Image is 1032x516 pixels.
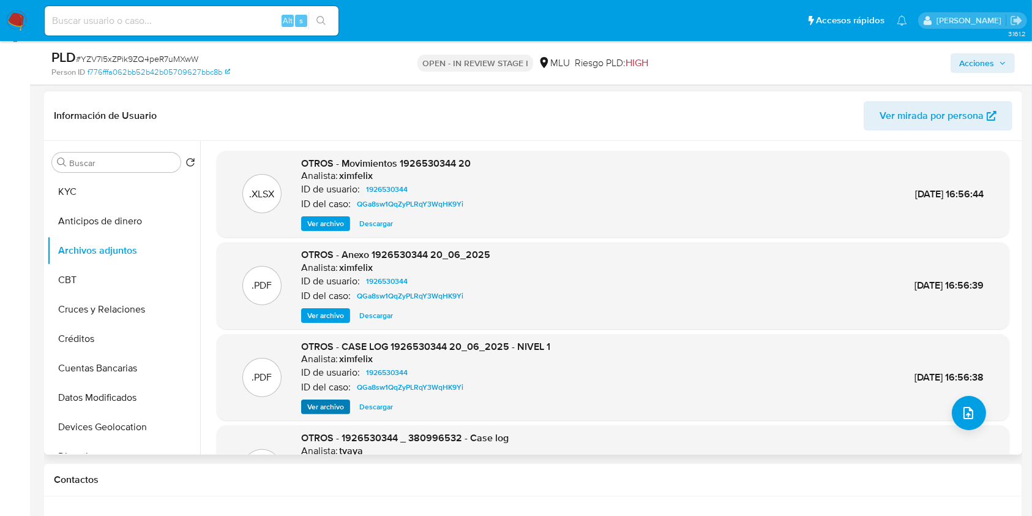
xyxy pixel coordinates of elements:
[339,170,373,182] h6: ximfelix
[915,187,984,201] span: [DATE] 16:56:44
[301,170,338,182] p: Analista:
[951,53,1015,73] button: Acciones
[51,67,85,78] b: Person ID
[353,308,399,323] button: Descargar
[301,431,509,445] span: OTROS - 1926530344 _ 380996532 - Case log
[952,396,986,430] button: upload-file
[47,265,200,295] button: CBT
[361,365,413,380] a: 1926530344
[88,67,230,78] a: f776fffa062bb52b42b05709627bbc8b
[359,309,393,322] span: Descargar
[417,55,533,72] p: OPEN - IN REVIEW STAGE I
[357,289,463,303] span: QGa8sw1QqZyPLRqY3WqHK9Yi
[538,56,570,70] div: MLU
[301,275,360,287] p: ID de usuario:
[1008,29,1026,39] span: 3.161.2
[301,262,338,274] p: Analista:
[301,198,351,210] p: ID del caso:
[357,380,463,395] span: QGa8sw1QqZyPLRqY3WqHK9Yi
[359,218,393,230] span: Descargar
[352,380,468,395] a: QGa8sw1QqZyPLRqY3WqHK9Yi
[301,381,351,393] p: ID del caso:
[897,15,907,26] a: Notificaciones
[301,308,350,323] button: Ver archivo
[366,274,408,289] span: 1926530344
[575,56,648,70] span: Riesgo PLD:
[353,400,399,414] button: Descargar
[301,400,350,414] button: Ver archivo
[47,324,200,354] button: Créditos
[357,197,463,211] span: QGa8sw1QqZyPLRqY3WqHK9Yi
[301,248,490,262] span: OTROS - Anexo 1926530344 20_06_2025
[366,365,408,380] span: 1926530344
[307,401,344,413] span: Ver archivo
[301,216,350,231] button: Ver archivo
[301,445,338,457] p: Analista:
[301,183,360,195] p: ID de usuario:
[51,47,76,67] b: PLD
[69,157,176,169] input: Buscar
[299,15,303,26] span: s
[307,218,344,230] span: Ver archivo
[361,274,413,289] a: 1926530344
[959,53,994,73] span: Acciones
[353,216,399,231] button: Descargar
[57,157,67,167] button: Buscar
[283,15,293,26] span: Alt
[359,401,393,413] span: Descargar
[47,383,200,412] button: Datos Modificados
[47,354,200,383] button: Cuentas Bancarias
[301,340,550,354] span: OTROS - CASE LOG 1926530344 20_06_2025 - NIVEL 1
[339,262,373,274] h6: ximfelix
[626,56,648,70] span: HIGH
[816,14,884,27] span: Accesos rápidos
[352,197,468,211] a: QGa8sw1QqZyPLRqY3WqHK9Yi
[47,236,200,265] button: Archivos adjuntos
[308,12,334,29] button: search-icon
[361,182,413,197] a: 1926530344
[47,295,200,324] button: Cruces y Relaciones
[339,353,373,365] h6: ximfelix
[54,110,157,122] h1: Información de Usuario
[301,156,471,170] span: OTROS - Movimientos 1926530344 20
[301,366,360,379] p: ID de usuario:
[47,177,200,207] button: KYC
[47,442,200,471] button: Direcciones
[185,157,195,171] button: Volver al orden por defecto
[301,353,338,365] p: Analista:
[352,289,468,303] a: QGa8sw1QqZyPLRqY3WqHK9Yi
[252,371,272,384] p: .PDF
[250,188,275,201] p: .XLSX
[1010,14,1023,27] a: Salir
[914,278,984,292] span: [DATE] 16:56:39
[54,474,1012,486] h1: Contactos
[45,13,338,29] input: Buscar usuario o caso...
[47,412,200,442] button: Devices Geolocation
[252,279,272,292] p: .PDF
[307,309,344,322] span: Ver archivo
[339,445,363,457] h6: tvaya
[301,290,351,302] p: ID del caso:
[937,15,1006,26] p: ximena.felix@mercadolibre.com
[864,101,1012,131] button: Ver mirada por persona
[47,207,200,236] button: Anticipos de dinero
[914,370,984,384] span: [DATE] 16:56:38
[76,53,198,65] span: # YZV7l5xZPik9ZQ4peR7uMXwW
[880,101,984,131] span: Ver mirada por persona
[366,182,408,197] span: 1926530344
